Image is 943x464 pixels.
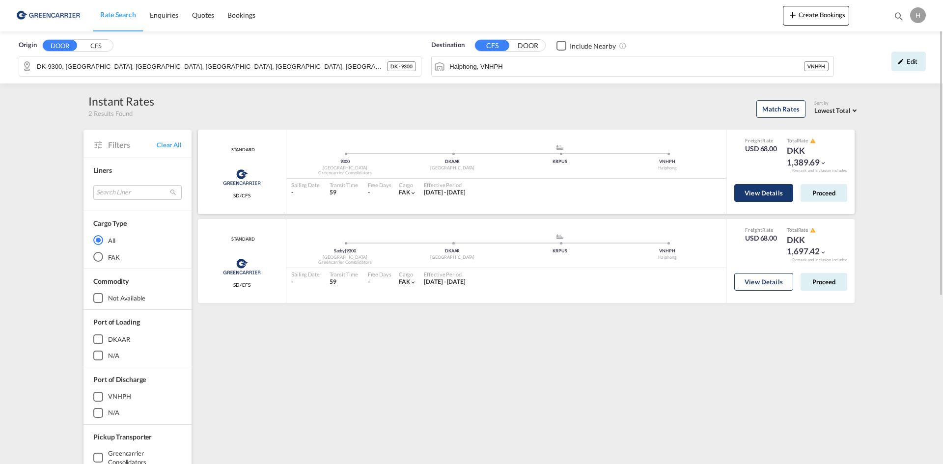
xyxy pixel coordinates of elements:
md-icon: icon-chevron-down [820,249,827,256]
div: Freight Rate [745,226,777,233]
span: Sæby [334,248,346,253]
div: Cargo [399,271,417,278]
div: Total Rate [787,137,836,145]
div: DKK 1,697.42 [787,234,836,258]
div: Haiphong [613,165,721,171]
md-icon: icon-chevron-down [410,190,416,196]
span: Destination [431,40,465,50]
div: icon-magnify [893,11,904,26]
input: Search by Door [37,59,387,74]
span: DK - 9300 [390,63,413,70]
span: STANDARD [229,236,254,243]
span: Origin [19,40,36,50]
md-icon: icon-plus 400-fg [787,9,799,21]
md-radio-button: All [93,235,182,245]
div: Cargo Type [93,218,127,228]
div: 01 Sep 2025 - 31 Oct 2025 [424,278,466,286]
button: Proceed [801,273,847,291]
div: N/A [108,351,119,360]
div: DKAAR [108,335,130,344]
span: Liners [93,166,111,174]
div: not available [108,294,145,302]
span: SD/CFS [233,281,250,288]
span: Clear All [157,140,182,149]
span: [DATE] - [DATE] [424,278,466,285]
div: Contract / Rate Agreement / Tariff / Spot Pricing Reference Number: STANDARD [229,147,254,153]
div: KRPUS [506,248,614,254]
span: [DATE] - [DATE] [424,189,466,196]
button: DOOR [511,40,545,52]
span: Filters [108,139,157,150]
span: Rate Search [100,10,136,19]
div: - [291,189,320,197]
img: b0b18ec08afe11efb1d4932555f5f09d.png [15,4,81,27]
div: DKAAR [399,248,506,254]
button: CFS [79,40,113,52]
div: 59 [330,189,358,197]
span: Port of Loading [93,318,140,326]
div: H [910,7,926,23]
span: STANDARD [229,147,254,153]
div: Transit Time [330,271,358,278]
div: - [368,278,370,286]
md-icon: icon-chevron-down [410,279,416,286]
div: VNHPH [613,248,721,254]
button: Proceed [801,184,847,202]
div: Haiphong [613,254,721,261]
span: 9300 [346,248,356,253]
button: View Details [734,273,793,291]
md-icon: assets/icons/custom/ship-fill.svg [554,145,566,150]
div: Total Rate [787,226,836,234]
button: Match Rates [756,100,805,118]
div: Cargo [399,181,417,189]
span: 2 Results Found [88,109,133,118]
button: icon-plus 400-fgCreate Bookings [783,6,849,26]
div: [GEOGRAPHIC_DATA] [291,165,399,171]
span: Enquiries [150,11,178,19]
div: Instant Rates [88,93,154,109]
div: Freight Rate [745,137,777,144]
span: Pickup Transporter [93,433,152,441]
div: Greencarrier Consolidators [291,170,399,176]
md-icon: assets/icons/custom/ship-fill.svg [554,234,566,239]
div: icon-pencilEdit [891,52,926,71]
div: Contract / Rate Agreement / Tariff / Spot Pricing Reference Number: STANDARD [229,236,254,243]
div: Remark and Inclusion included [785,168,855,173]
div: Effective Period [424,271,466,278]
md-icon: icon-chevron-down [820,160,827,166]
md-icon: Unchecked: Ignores neighbouring ports when fetching rates.Checked : Includes neighbouring ports w... [619,42,627,50]
div: USD 68.00 [745,233,777,243]
input: Search by Port [449,59,804,74]
div: Free Days [368,271,391,278]
div: Sailing Date [291,181,320,189]
button: CFS [475,40,509,51]
span: SD/CFS [233,192,250,199]
div: Remark and Inclusion included [785,257,855,263]
div: [GEOGRAPHIC_DATA] [291,254,399,261]
div: - [291,278,320,286]
md-checkbox: Checkbox No Ink [556,40,616,51]
div: Free Days [368,181,391,189]
md-checkbox: DKAAR [93,334,182,344]
md-icon: icon-alert [810,138,816,144]
div: [GEOGRAPHIC_DATA] [399,165,506,171]
span: Lowest Total [814,107,851,114]
div: USD 68.00 [745,144,777,154]
span: | [345,248,346,253]
div: 01 Sep 2025 - 31 Oct 2025 [424,189,466,197]
md-input-container: Haiphong, VNHPH [432,56,833,76]
span: Port of Discharge [93,375,146,383]
span: Quotes [192,11,214,19]
div: - [368,189,370,197]
md-checkbox: VNHPH [93,392,182,402]
div: VNHPH [613,159,721,165]
span: 9300 [340,159,350,164]
div: Include Nearby [570,41,616,51]
div: N/A [108,408,119,417]
md-select: Select: Lowest Total [814,104,860,115]
div: KRPUS [506,159,614,165]
div: 59 [330,278,358,286]
md-icon: icon-alert [810,227,816,233]
div: Transit Time [330,181,358,189]
div: [GEOGRAPHIC_DATA] [399,254,506,261]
